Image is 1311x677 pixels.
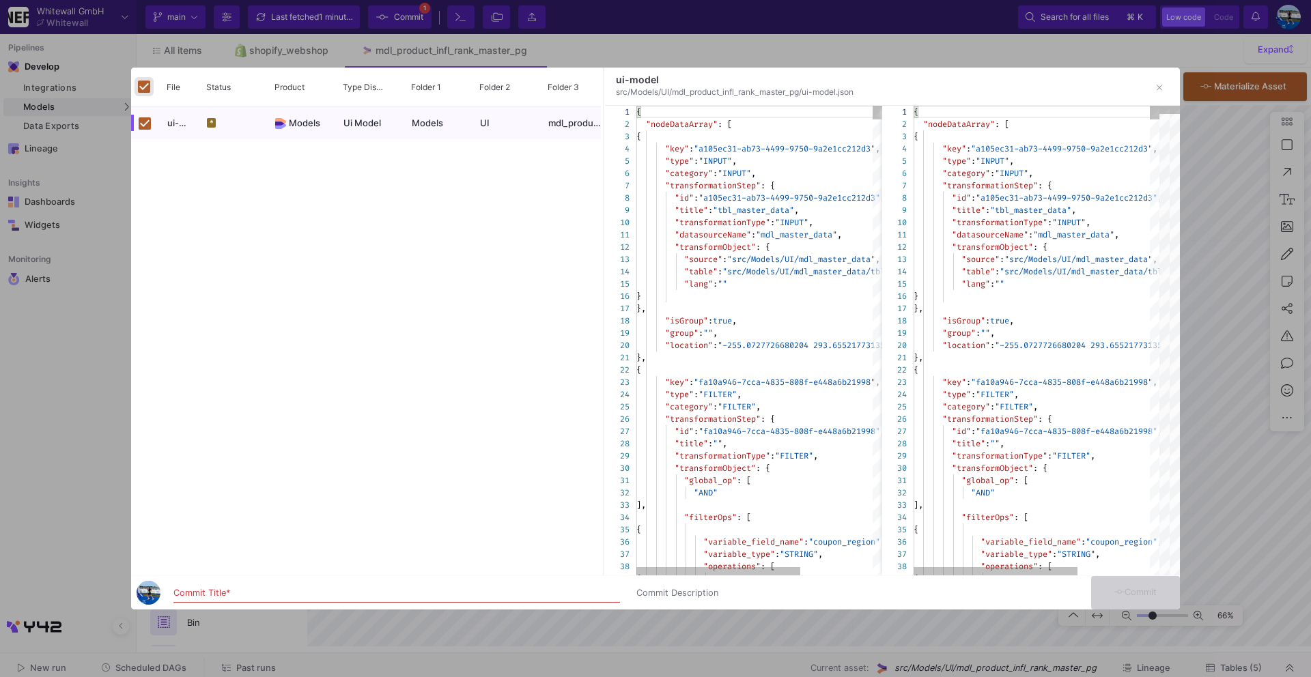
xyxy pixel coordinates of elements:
[1052,217,1086,228] span: "INPUT"
[882,425,907,437] div: 27
[636,131,641,142] span: {
[775,450,813,461] span: "FILTER"
[694,377,875,388] span: "fa10a946-7cca-4835-808f-e448a6b21998"
[737,475,751,486] span: : [
[699,389,737,400] span: "FILTER"
[942,168,990,179] span: "category"
[289,107,328,139] span: Models
[167,82,180,92] span: File
[990,328,995,338] span: ,
[1014,389,1019,400] span: ,
[961,512,1014,523] span: "filterOps"
[1033,229,1114,240] span: "mdl_master_data"
[1028,229,1033,240] span: :
[981,536,1081,547] span: "variable_field_name"
[882,487,907,499] div: 32
[882,253,907,265] div: 13
[718,119,732,130] span: : [
[751,229,756,240] span: :
[605,192,630,204] div: 8
[882,229,907,241] div: 11
[703,549,775,560] span: "variable_type"
[961,475,1014,486] span: "global_op"
[636,106,637,118] textarea: Editor content;Press Alt+F1 for Accessibility Options.
[976,389,1014,400] span: "FILTER"
[713,205,794,216] span: "tbl_master_data"
[914,303,923,314] span: },
[1057,549,1095,560] span: "STRING"
[1052,450,1090,461] span: "FILTER"
[1052,549,1057,560] span: :
[343,82,385,92] span: Type Display Name
[914,291,918,302] span: }
[995,401,1033,412] span: "FILTER"
[882,179,907,192] div: 7
[942,414,1038,424] span: "transformationStep"
[605,290,630,302] div: 16
[952,426,971,437] span: "id"
[605,106,630,118] div: 1
[761,414,775,424] span: : {
[718,266,722,277] span: :
[616,73,1106,87] div: ui-model
[694,156,699,167] span: :
[699,156,732,167] span: "INPUT"
[131,106,609,139] div: Press SPACE to deselect this row.
[343,107,397,139] span: Ui Model
[1071,205,1076,216] span: ,
[914,500,923,510] span: ],
[605,204,630,216] div: 9
[761,180,775,191] span: : {
[1090,450,1095,461] span: ,
[882,241,907,253] div: 12
[605,143,630,155] div: 4
[718,401,756,412] span: "FILTER"
[699,328,703,338] span: :
[942,340,990,351] span: "location"
[808,536,880,547] span: "coupon_region"
[775,549,780,560] span: :
[605,241,630,253] div: 12
[699,426,880,437] span: "fa10a946-7cca-4835-808f-e448a6b21998"
[952,242,1033,253] span: "transformObject"
[882,315,907,327] div: 18
[722,438,727,449] span: ,
[605,327,630,339] div: 19
[882,155,907,167] div: 5
[882,339,907,351] div: 20
[882,302,907,315] div: 17
[708,205,713,216] span: :
[708,438,713,449] span: :
[882,106,907,118] div: 1
[990,278,995,289] span: :
[952,229,1028,240] span: "datasourceName"
[882,265,907,278] div: 14
[675,426,694,437] span: "id"
[882,290,907,302] div: 16
[942,143,966,154] span: "key"
[675,205,708,216] span: "title"
[718,340,904,351] span: "-255.0727726680204 293.65521773135345"
[167,117,205,128] span: ui-model
[985,315,990,326] span: :
[206,82,231,92] span: Status
[882,327,907,339] div: 19
[961,266,995,277] span: "table"
[699,192,880,203] span: "a105ec31-ab73-4499-9750-9a2e1cc212d3"
[761,561,775,572] span: : [
[1047,450,1052,461] span: :
[995,266,1000,277] span: :
[837,229,842,240] span: ,
[665,389,694,400] span: "type"
[882,376,907,388] div: 23
[976,328,981,338] span: :
[718,168,751,179] span: "INPUT"
[1000,438,1004,449] span: ,
[274,82,305,92] span: Product
[605,388,630,401] div: 24
[942,315,985,326] span: "isGroup"
[605,523,630,536] div: 35
[914,106,918,117] span: {
[605,511,630,523] div: 34
[882,523,907,536] div: 35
